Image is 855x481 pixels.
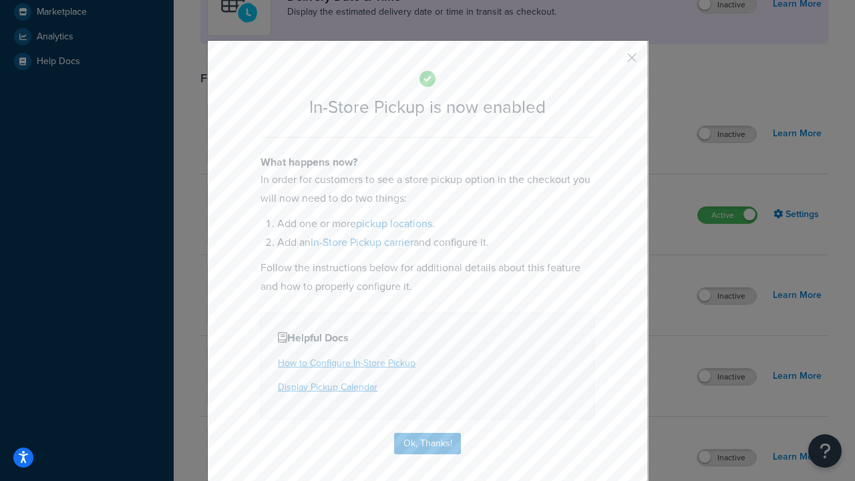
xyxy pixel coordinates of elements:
[261,170,594,208] p: In order for customers to see a store pickup option in the checkout you will now need to do two t...
[261,259,594,296] p: Follow the instructions below for additional details about this feature and how to properly confi...
[261,98,594,117] h2: In-Store Pickup is now enabled
[277,233,594,252] li: Add an and configure it.
[278,380,377,394] a: Display Pickup Calendar
[394,433,461,454] button: Ok, Thanks!
[261,154,594,170] h4: What happens now?
[278,356,415,370] a: How to Configure In-Store Pickup
[311,234,413,250] a: In-Store Pickup carrier
[356,216,432,231] a: pickup locations
[277,214,594,233] li: Add one or more .
[278,330,577,346] h4: Helpful Docs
